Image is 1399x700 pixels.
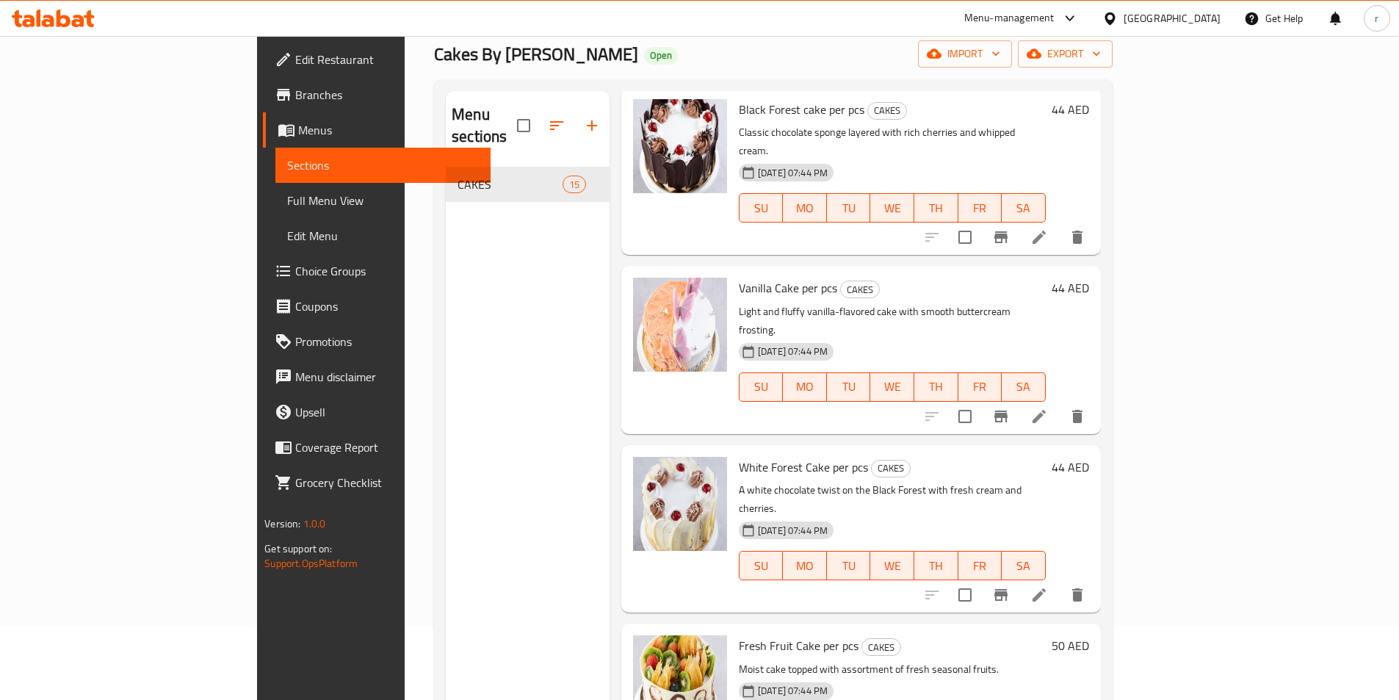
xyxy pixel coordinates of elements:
span: Coverage Report [295,439,479,456]
span: Menus [298,121,479,139]
button: Branch-specific-item [983,220,1019,255]
a: Menu disclaimer [263,359,491,394]
span: FR [964,555,997,577]
span: WE [876,555,908,577]
button: MO [783,372,827,402]
span: Select to update [950,222,980,253]
p: Moist cake topped with assortment of fresh seasonal fruits. [739,660,1046,679]
button: FR [958,372,1002,402]
span: SU [745,555,777,577]
span: FR [964,376,997,397]
a: Branches [263,77,491,112]
a: Edit menu item [1030,586,1048,604]
img: White Forest Cake per pcs [633,457,727,551]
button: WE [870,372,914,402]
span: import [930,45,1000,63]
div: items [563,176,586,193]
a: Edit menu item [1030,228,1048,246]
span: TH [920,555,952,577]
span: Branches [295,86,479,104]
h6: 50 AED [1052,635,1089,656]
span: Coupons [295,297,479,315]
a: Choice Groups [263,253,491,289]
button: delete [1060,399,1095,434]
button: SA [1002,193,1046,223]
span: Version: [264,514,300,533]
img: Black Forest cake per pcs [633,99,727,193]
button: SU [739,372,783,402]
a: Edit Menu [275,218,491,253]
span: [DATE] 07:44 PM [752,684,834,698]
span: TH [920,376,952,397]
div: CAKES [861,638,901,656]
span: Vanilla Cake per pcs [739,277,837,299]
span: Sections [287,156,479,174]
p: Classic chocolate sponge layered with rich cherries and whipped cream. [739,123,1046,160]
img: Vanilla Cake per pcs [633,278,727,372]
button: Branch-specific-item [983,577,1019,613]
span: WE [876,198,908,219]
button: TU [827,193,871,223]
div: CAKES [867,102,907,120]
a: Coupons [263,289,491,324]
span: CAKES [458,176,563,193]
span: MO [789,198,821,219]
span: Upsell [295,403,479,421]
span: Promotions [295,333,479,350]
h6: 44 AED [1052,99,1089,120]
button: TU [827,372,871,402]
a: Promotions [263,324,491,359]
a: Support.OpsPlatform [264,554,358,573]
button: Add section [574,108,610,143]
span: Black Forest cake per pcs [739,98,864,120]
button: SA [1002,372,1046,402]
a: Grocery Checklist [263,465,491,500]
button: TH [914,551,958,580]
button: import [918,40,1012,68]
span: Sort sections [539,108,574,143]
span: Select to update [950,401,980,432]
span: Grocery Checklist [295,474,479,491]
button: WE [870,551,914,580]
button: TH [914,372,958,402]
button: FR [958,551,1002,580]
span: TU [833,198,865,219]
span: [DATE] 07:44 PM [752,166,834,180]
button: delete [1060,220,1095,255]
h6: 44 AED [1052,278,1089,298]
p: Light and fluffy vanilla-flavored cake with smooth buttercream frosting. [739,303,1046,339]
span: 15 [563,178,585,192]
a: Menus [263,112,491,148]
span: WE [876,376,908,397]
span: CAKES [872,460,910,477]
h6: 44 AED [1052,457,1089,477]
span: [DATE] 07:44 PM [752,524,834,538]
a: Edit menu item [1030,408,1048,425]
div: CAKES [871,460,911,477]
button: Branch-specific-item [983,399,1019,434]
p: A white chocolate twist on the Black Forest with fresh cream and cherries. [739,481,1046,518]
span: Menu disclaimer [295,368,479,386]
div: CAKES15 [446,167,610,202]
span: White Forest Cake per pcs [739,456,868,478]
button: SU [739,551,783,580]
div: [GEOGRAPHIC_DATA] [1124,10,1221,26]
nav: Menu sections [446,161,610,208]
button: MO [783,193,827,223]
span: Cakes By [PERSON_NAME] [434,37,638,71]
button: SU [739,193,783,223]
span: TU [833,555,865,577]
a: Sections [275,148,491,183]
button: TU [827,551,871,580]
div: Open [644,47,678,65]
button: WE [870,193,914,223]
span: Full Menu View [287,192,479,209]
span: Open [644,49,678,62]
button: MO [783,551,827,580]
span: Select all sections [508,110,539,141]
a: Full Menu View [275,183,491,218]
span: TH [920,198,952,219]
span: SA [1008,198,1040,219]
button: delete [1060,577,1095,613]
